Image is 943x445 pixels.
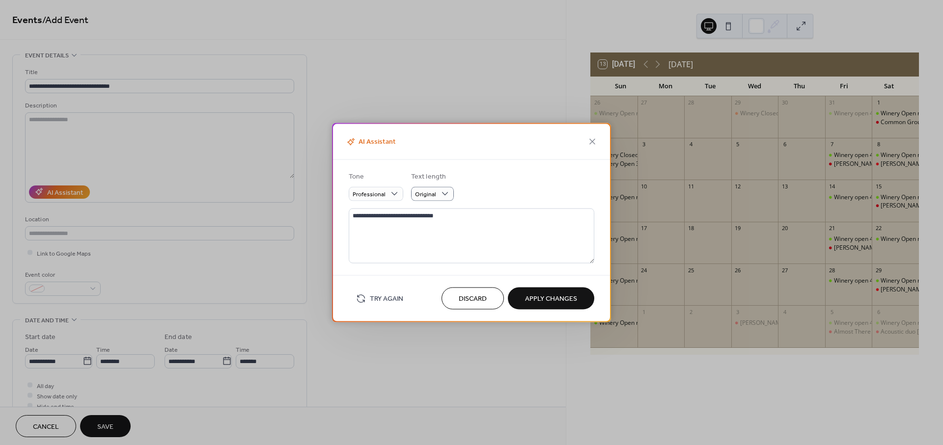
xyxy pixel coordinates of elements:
span: Discard [459,294,487,304]
span: Apply Changes [525,294,577,304]
span: Professional [353,189,386,200]
div: Tone [349,171,401,182]
button: Apply Changes [508,288,594,310]
span: Try Again [370,294,403,304]
button: Discard [442,288,504,310]
span: Original [415,189,436,200]
div: Text length [411,171,452,182]
button: Try Again [349,290,411,307]
span: AI Assistant [345,136,396,148]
